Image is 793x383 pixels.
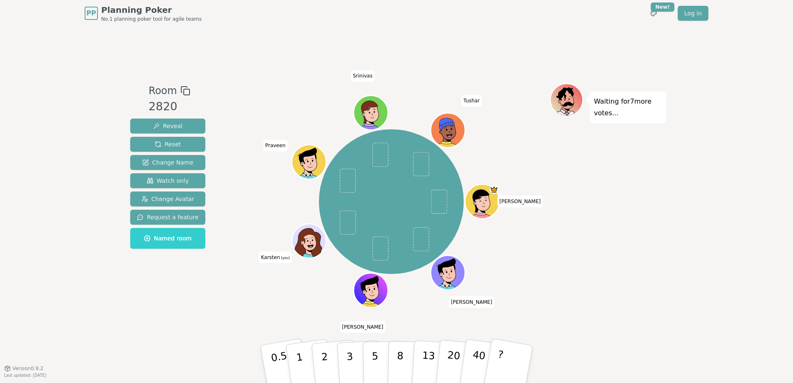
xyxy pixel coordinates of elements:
span: Watch only [147,177,189,185]
span: Version 0.9.2 [12,365,44,372]
span: (you) [280,256,290,260]
span: Click to change your name [259,252,292,263]
button: Click to change your avatar [293,225,326,257]
span: Change Avatar [141,195,195,203]
a: Log in [678,6,708,21]
button: Reset [130,137,205,152]
span: Click to change your name [497,196,543,207]
span: Room [148,83,177,98]
span: PP [86,8,96,18]
div: New! [651,2,674,12]
button: Reveal [130,119,205,133]
span: Click to change your name [340,321,386,333]
span: Change Name [142,158,193,167]
button: Request a feature [130,210,205,225]
span: Sheila is the host [490,185,499,194]
span: Planning Poker [101,4,202,16]
span: Named room [144,234,192,242]
a: PPPlanning PokerNo.1 planning poker tool for agile teams [85,4,202,22]
span: Click to change your name [449,296,494,308]
span: No.1 planning poker tool for agile teams [101,16,202,22]
span: Last updated: [DATE] [4,373,46,378]
button: Change Name [130,155,205,170]
button: Named room [130,228,205,249]
p: Waiting for 7 more votes... [594,96,662,119]
span: Reveal [153,122,182,130]
button: Change Avatar [130,191,205,206]
span: Request a feature [137,213,199,221]
button: Watch only [130,173,205,188]
span: Reset [155,140,181,148]
span: Click to change your name [351,70,375,82]
span: Click to change your name [263,140,287,152]
div: 2820 [148,98,190,115]
span: Click to change your name [461,95,482,107]
button: Version0.9.2 [4,365,44,372]
button: New! [646,6,661,21]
